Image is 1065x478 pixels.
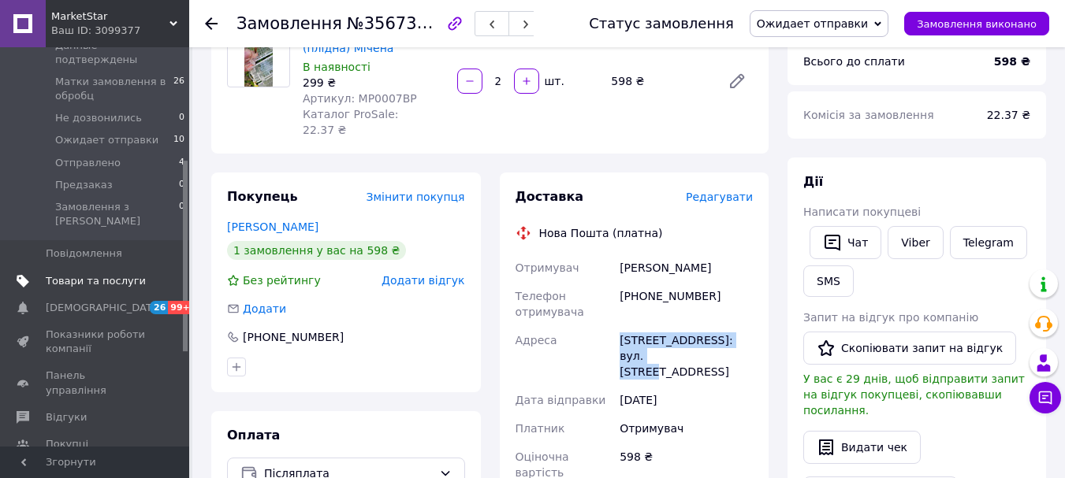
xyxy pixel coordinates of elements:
span: Всього до сплати [803,55,905,68]
span: Комісія за замовлення [803,109,934,121]
span: 26 [150,301,168,314]
div: шт. [541,73,566,89]
span: Замовлення виконано [917,18,1037,30]
span: 26 [173,75,184,103]
div: 1 замовлення у вас на 598 ₴ [227,241,406,260]
button: Замовлення виконано [904,12,1049,35]
span: Дата відправки [516,394,606,406]
span: В наявності [303,61,371,73]
div: 299 ₴ [303,75,445,91]
span: 0 [179,39,184,67]
span: Написати покупцеві [803,206,921,218]
span: Адреса [516,334,557,346]
button: Чат [810,226,881,259]
span: Телефон отримувача [516,290,584,318]
span: Отправлено [55,156,121,170]
span: Отримувач [516,261,579,274]
a: [PERSON_NAME] (плідна) Мічена [303,26,394,54]
span: 0 [179,111,184,125]
span: Покупець [227,189,298,204]
button: Чат з покупцем [1030,382,1061,413]
span: 0 [179,178,184,192]
div: 598 ₴ [605,70,715,92]
a: [PERSON_NAME] [227,220,318,233]
span: Запит на відгук про компанію [803,311,978,324]
div: [DATE] [616,386,756,414]
img: Матка Бакфаст (плідна) Мічена [244,25,272,87]
span: Ожидает отправки [55,133,158,147]
div: [PHONE_NUMBER] [616,282,756,326]
span: Замовлення з [PERSON_NAME] [55,200,179,228]
span: У вас є 29 днів, щоб відправити запит на відгук покупцеві, скопіювавши посилання. [803,372,1025,417]
span: Повідомлення [46,246,122,261]
span: Оплата [227,428,280,443]
span: №356736930 [347,13,459,33]
a: Viber [888,226,943,259]
span: Змінити покупця [367,191,465,203]
a: Telegram [950,226,1027,259]
span: Данные подтверждены [55,39,179,67]
button: Видати чек [803,431,921,464]
span: Додати відгук [382,274,464,287]
span: 0 [179,200,184,228]
b: 598 ₴ [994,55,1030,68]
div: Повернутися назад [205,16,218,31]
span: MarketStar [51,9,169,24]
span: Без рейтингу [243,274,321,287]
span: 10 [173,133,184,147]
span: Дії [803,174,823,189]
button: SMS [803,265,854,297]
span: Замовлення [236,14,342,33]
div: [PHONE_NUMBER] [241,329,345,345]
div: [STREET_ADDRESS]: вул. [STREET_ADDRESS] [616,326,756,386]
div: Статус замовлення [589,16,734,31]
span: Матки замовлення в обробц [55,75,173,103]
span: Покупці [46,437,88,451]
span: 4 [179,156,184,170]
span: Не дозвонились [55,111,142,125]
span: Відгуки [46,410,87,424]
span: Ожидает отправки [757,17,868,30]
span: 22.37 ₴ [987,109,1030,121]
span: Каталог ProSale: 22.37 ₴ [303,108,398,136]
span: Товари та послуги [46,274,146,288]
div: [PERSON_NAME] [616,254,756,282]
div: Нова Пошта (платна) [535,225,667,241]
span: Редагувати [686,191,753,203]
div: Ваш ID: 3099377 [51,24,189,38]
span: Панель управління [46,369,146,397]
span: Платник [516,422,565,435]
span: Доставка [516,189,584,204]
button: Скопіювати запит на відгук [803,332,1016,365]
span: Показники роботи компанії [46,328,146,356]
div: Отримувач [616,414,756,443]
span: [DEMOGRAPHIC_DATA] [46,301,162,315]
span: 99+ [168,301,194,314]
span: Предзаказ [55,178,113,192]
span: Артикул: MP0007BP [303,92,417,105]
a: Редагувати [721,65,753,97]
span: Додати [243,302,286,315]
